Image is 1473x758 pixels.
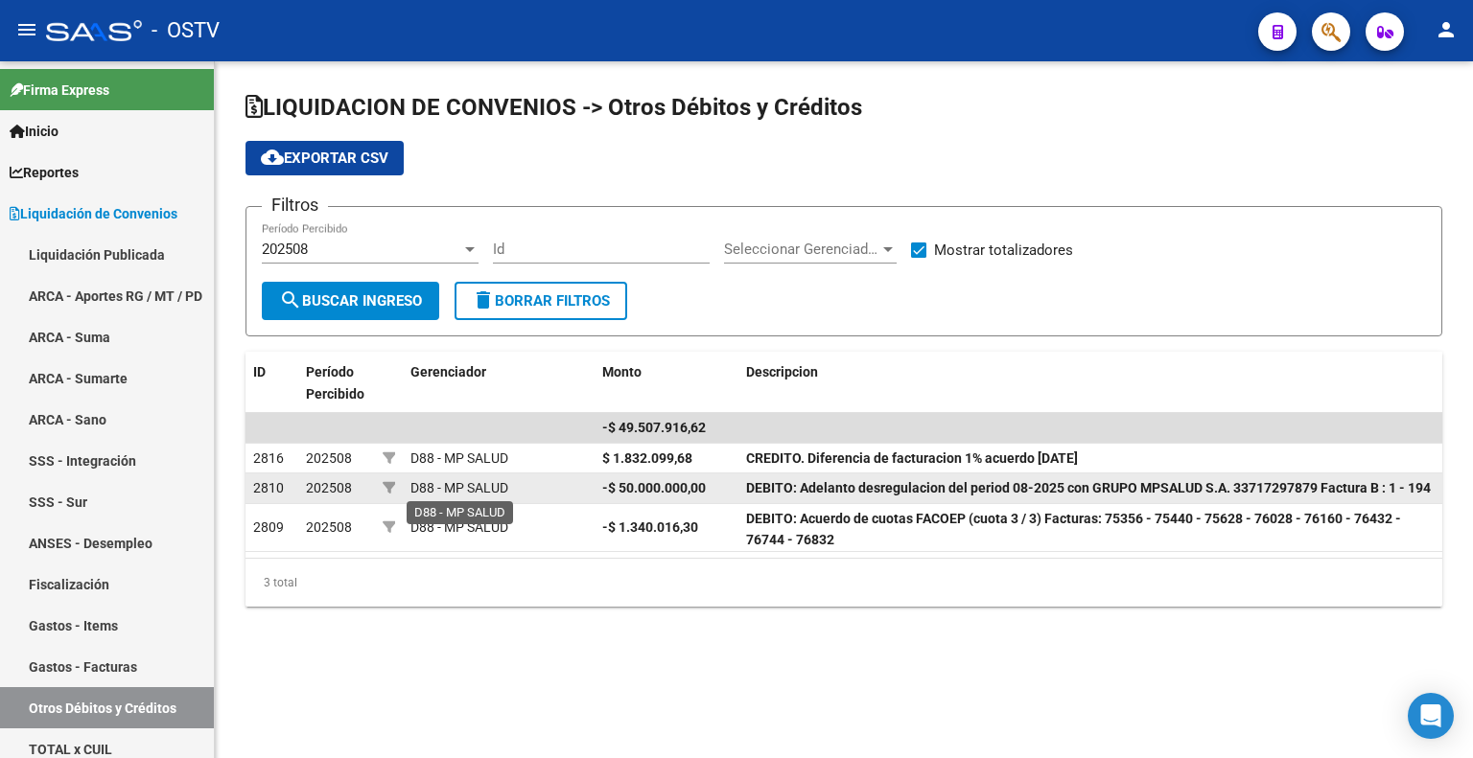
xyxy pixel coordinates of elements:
span: Borrar Filtros [472,292,610,310]
strong: $ 1.832.099,68 [602,450,692,466]
mat-icon: person [1435,18,1458,41]
span: D88 - MP SALUD [410,450,508,466]
span: Reportes [10,162,79,183]
mat-icon: cloud_download [261,146,284,169]
span: Monto [602,364,642,379]
span: D88 - MP SALUD [410,519,508,535]
h3: Filtros [262,192,328,218]
strong: DEBITO: Acuerdo de cuotas FACOEP (cuota 3 / 3) Facturas: 75356 - 75440 - 75628 - 76028 - 76160 - ... [746,511,1401,548]
datatable-header-cell: Monto [595,352,738,415]
span: - OSTV [152,10,220,52]
span: 202508 [306,519,352,535]
span: D88 - MP SALUD [410,480,508,495]
span: 2816 [253,450,284,466]
strong: DEBITO: Adelanto desregulacion del period 08-2025 con GRUPO MPSALUD S.A. 33717297879 Factura B : ... [746,480,1431,495]
span: 2809 [253,519,284,535]
strong: -$ 50.000.000,00 [602,480,706,495]
strong: CREDITO. Diferencia de facturacion 1% acuerdo [DATE] [746,450,1078,466]
span: Firma Express [10,80,109,101]
strong: -$ 1.340.016,30 [602,519,698,535]
button: Buscar Ingreso [262,282,439,320]
datatable-header-cell: Período Percibido [298,352,375,415]
div: Open Intercom Messenger [1408,693,1454,739]
span: 202508 [306,480,352,495]
span: Exportar CSV [261,149,388,167]
span: ID [253,364,266,379]
mat-icon: menu [15,18,38,41]
button: Exportar CSV [245,141,404,175]
span: Gerenciador [410,364,486,379]
span: 2810 [253,480,284,495]
datatable-header-cell: Gerenciador [403,352,595,415]
span: Buscar Ingreso [279,292,422,310]
mat-icon: delete [472,288,495,311]
span: 202508 [306,450,352,466]
span: Período Percibido [306,364,364,402]
mat-icon: search [279,288,302,311]
button: Borrar Filtros [455,282,627,320]
datatable-header-cell: ID [245,352,298,415]
div: 3 total [245,559,1442,607]
span: Liquidación de Convenios [10,203,177,224]
span: Mostrar totalizadores [934,239,1073,262]
span: Seleccionar Gerenciador [724,241,879,258]
span: Inicio [10,121,58,142]
datatable-header-cell: Descripcion [738,352,1442,415]
span: LIQUIDACION DE CONVENIOS -> Otros Débitos y Créditos [245,94,862,121]
span: Descripcion [746,364,818,379]
span: -$ 49.507.916,62 [602,420,706,435]
span: 202508 [262,241,308,258]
